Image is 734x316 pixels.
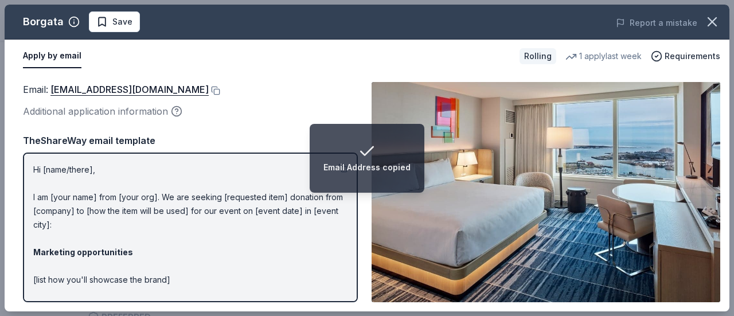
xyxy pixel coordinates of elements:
a: [EMAIL_ADDRESS][DOMAIN_NAME] [50,82,209,97]
div: TheShareWay email template [23,133,358,148]
div: 1 apply last week [565,49,642,63]
span: Email : [23,84,209,95]
button: Report a mistake [616,16,697,30]
span: Save [112,15,132,29]
button: Apply by email [23,44,81,68]
button: Requirements [651,49,720,63]
div: Rolling [520,48,556,64]
div: Borgata [23,13,64,31]
div: Additional application information [23,104,358,119]
span: Requirements [665,49,720,63]
strong: Marketing opportunities [33,247,133,257]
button: Save [89,11,140,32]
div: Email Address copied [323,161,411,174]
img: Image for Borgata [372,82,720,302]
